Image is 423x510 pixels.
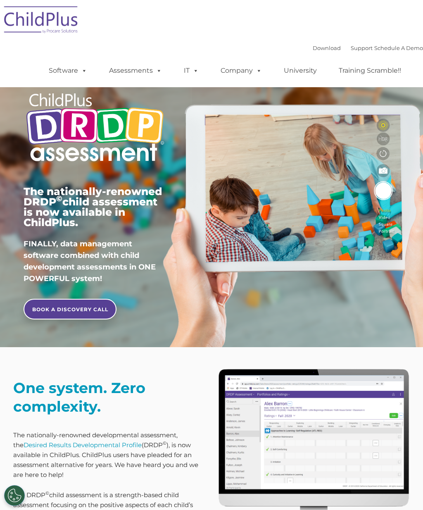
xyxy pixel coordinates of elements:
a: Training Scramble!! [330,62,409,79]
a: Support [351,45,373,51]
a: Company [212,62,270,79]
sup: © [56,194,62,203]
a: IT [176,62,207,79]
sup: © [163,440,166,446]
a: Software [40,62,95,79]
span: FINALLY, data management software combined with child development assessments in ONE POWERFUL sys... [24,239,156,283]
a: Download [313,45,341,51]
span: The nationally-renowned DRDP child assessment is now available in ChildPlus. [24,185,162,229]
a: Schedule A Demo [374,45,423,51]
a: Desired Results Developmental Profile [24,441,142,449]
font: | [313,45,423,51]
img: Copyright - DRDP Logo Light [24,85,166,172]
strong: One system. Zero complexity. [13,379,145,415]
a: BOOK A DISCOVERY CALL [24,299,116,319]
a: Assessments [101,62,170,79]
a: University [276,62,325,79]
p: The nationally-renowned developmental assessment, the (DRDP ), is now available in ChildPlus. Chi... [13,430,206,480]
button: Cookies Settings [4,485,25,506]
sup: © [45,490,49,496]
